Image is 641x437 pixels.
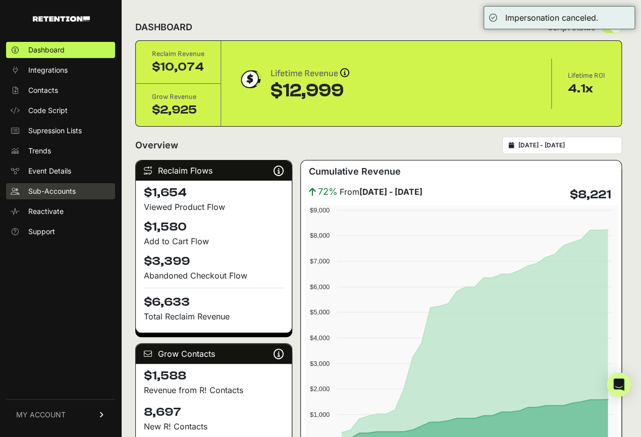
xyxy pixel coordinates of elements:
[570,187,611,203] h4: $8,221
[144,310,284,322] p: Total Reclaim Revenue
[28,85,58,95] span: Contacts
[6,42,115,58] a: Dashboard
[310,232,330,239] text: $8,000
[144,201,284,213] div: Viewed Product Flow
[136,344,292,364] div: Grow Contacts
[28,146,51,156] span: Trends
[310,411,330,418] text: $1,000
[318,185,338,199] span: 72%
[310,257,330,265] text: $7,000
[144,235,284,247] div: Add to Cart Flow
[310,334,330,342] text: $4,000
[6,82,115,98] a: Contacts
[144,420,284,432] p: New R! Contacts
[310,308,330,316] text: $5,000
[144,253,284,269] h4: $3,399
[28,206,64,216] span: Reactivate
[6,143,115,159] a: Trends
[16,410,66,420] span: MY ACCOUNT
[144,269,284,282] div: Abandoned Checkout Flow
[271,81,349,101] div: $12,999
[310,385,330,393] text: $2,000
[6,163,115,179] a: Event Details
[6,183,115,199] a: Sub-Accounts
[28,186,76,196] span: Sub-Accounts
[271,67,349,81] div: Lifetime Revenue
[359,187,422,197] strong: [DATE] - [DATE]
[144,384,284,396] p: Revenue from R! Contacts
[144,219,284,235] h4: $1,580
[237,67,262,92] img: dollar-coin-05c43ed7efb7bc0c12610022525b4bbbb207c7efeef5aecc26f025e68dcafac9.png
[144,368,284,384] h4: $1,588
[28,166,71,176] span: Event Details
[28,45,65,55] span: Dashboard
[6,62,115,78] a: Integrations
[340,186,422,198] span: From
[135,20,192,34] h2: DASHBOARD
[33,16,90,22] img: Retention.com
[6,224,115,240] a: Support
[136,160,292,181] div: Reclaim Flows
[152,49,204,59] div: Reclaim Revenue
[505,12,599,24] div: Impersonation canceled.
[144,404,284,420] h4: 8,697
[309,165,401,179] h3: Cumulative Revenue
[28,65,68,75] span: Integrations
[6,203,115,220] a: Reactivate
[6,123,115,139] a: Supression Lists
[6,399,115,430] a: MY ACCOUNT
[310,360,330,367] text: $3,000
[568,71,605,81] div: Lifetime ROI
[568,81,605,97] div: 4.1x
[28,126,82,136] span: Supression Lists
[28,227,55,237] span: Support
[28,105,68,116] span: Code Script
[135,138,178,152] h2: Overview
[144,185,284,201] h4: $1,654
[310,206,330,214] text: $9,000
[144,288,284,310] h4: $6,633
[6,102,115,119] a: Code Script
[152,59,204,75] div: $10,074
[152,92,204,102] div: Grow Revenue
[607,372,631,397] div: Open Intercom Messenger
[310,283,330,291] text: $6,000
[152,102,204,118] div: $2,925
